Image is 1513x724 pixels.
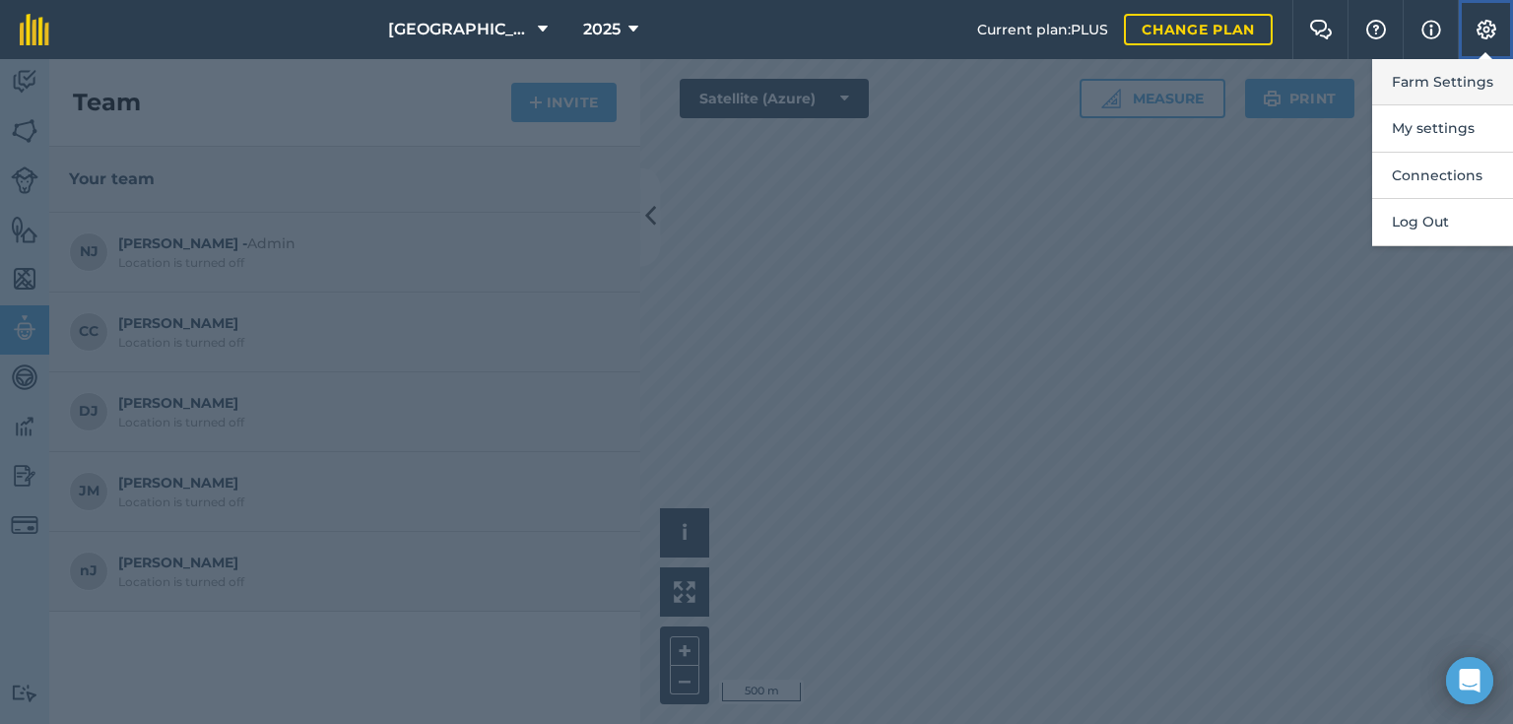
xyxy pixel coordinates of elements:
[1446,657,1493,704] div: Open Intercom Messenger
[1421,18,1441,41] img: svg+xml;base64,PHN2ZyB4bWxucz0iaHR0cDovL3d3dy53My5vcmcvMjAwMC9zdmciIHdpZHRoPSIxNyIgaGVpZ2h0PSIxNy...
[20,14,49,45] img: fieldmargin Logo
[977,19,1108,40] span: Current plan : PLUS
[1124,14,1273,45] a: Change plan
[1372,153,1513,199] button: Connections
[1475,20,1498,39] img: A cog icon
[1364,20,1388,39] img: A question mark icon
[1309,20,1333,39] img: Two speech bubbles overlapping with the left bubble in the forefront
[1372,105,1513,152] button: My settings
[388,18,530,41] span: [GEOGRAPHIC_DATA]
[1372,59,1513,105] button: Farm Settings
[1372,199,1513,245] button: Log Out
[583,18,621,41] span: 2025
